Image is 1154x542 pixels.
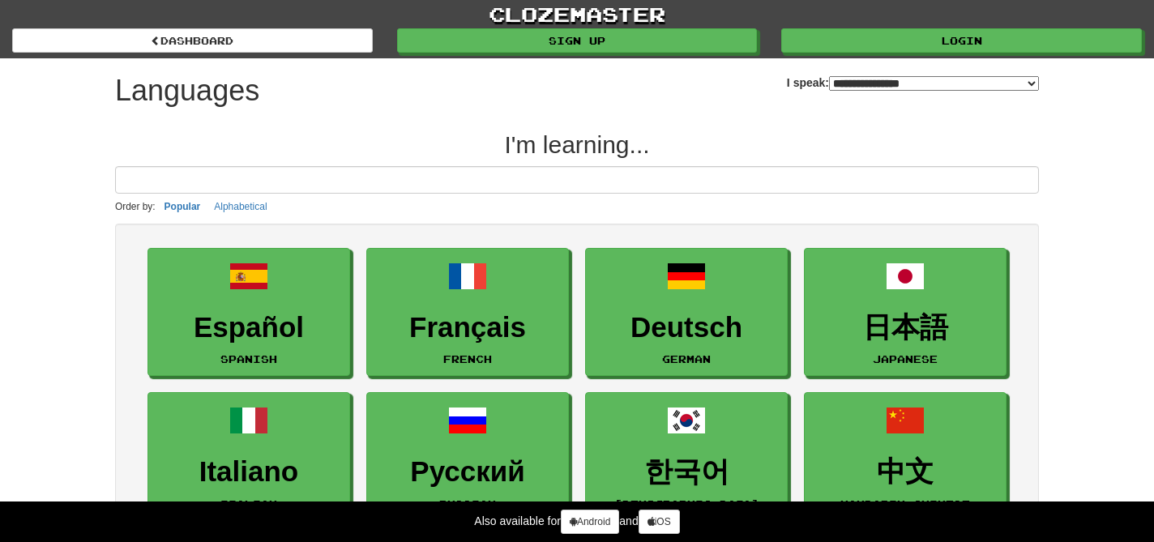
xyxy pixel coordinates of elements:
a: FrançaisFrench [366,248,569,377]
small: German [662,353,711,365]
h3: Русский [375,456,560,488]
small: Spanish [220,353,277,365]
h3: 中文 [813,456,998,488]
button: Popular [160,198,206,216]
a: 日本語Japanese [804,248,1007,377]
h3: Italiano [156,456,341,488]
h2: I'm learning... [115,131,1039,158]
h3: 日本語 [813,312,998,344]
h1: Languages [115,75,259,107]
small: Japanese [873,353,938,365]
a: 中文Mandarin Chinese [804,392,1007,521]
select: I speak: [829,76,1039,91]
label: I speak: [787,75,1039,91]
a: iOS [639,510,680,534]
small: Russian [439,498,496,510]
a: Login [781,28,1142,53]
a: DeutschGerman [585,248,788,377]
small: [DEMOGRAPHIC_DATA] [614,498,759,510]
small: Italian [220,498,277,510]
small: Order by: [115,201,156,212]
small: Mandarin Chinese [840,498,970,510]
a: EspañolSpanish [147,248,350,377]
h3: 한국어 [594,456,779,488]
button: Alphabetical [209,198,271,216]
a: РусскийRussian [366,392,569,521]
h3: Français [375,312,560,344]
a: ItalianoItalian [147,392,350,521]
a: dashboard [12,28,373,53]
a: 한국어[DEMOGRAPHIC_DATA] [585,392,788,521]
a: Sign up [397,28,758,53]
h3: Deutsch [594,312,779,344]
small: French [443,353,492,365]
a: Android [561,510,619,534]
h3: Español [156,312,341,344]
